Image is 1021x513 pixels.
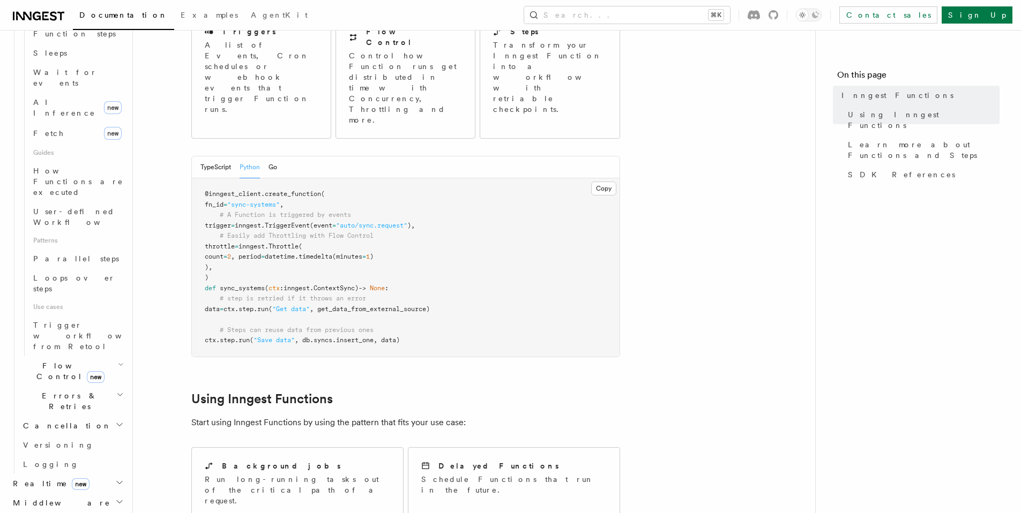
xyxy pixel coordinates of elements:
[257,305,269,313] span: run
[205,305,220,313] span: data
[220,295,366,302] span: # step is retried if it throws an error
[480,13,620,139] a: StepsTransform your Inngest Function into a workflow with retriable checkpoints.
[841,90,953,101] span: Inngest Functions
[359,284,366,292] span: ->
[349,50,462,125] p: Control how Function runs get distributed in time with Concurrency, Throttling and more.
[220,336,235,344] span: step
[837,86,1000,105] a: Inngest Functions
[220,211,351,218] span: # A Function is triggered by events
[269,284,280,292] span: ctx
[205,284,216,292] span: def
[19,5,126,356] div: Steps & Workflows
[87,371,105,383] span: new
[33,29,116,38] span: Function steps
[280,201,284,208] span: ,
[332,222,336,229] span: =
[837,69,1000,86] h4: On this page
[205,336,216,344] span: ctx
[205,263,212,271] span: ),
[216,336,220,344] span: .
[222,461,341,471] h2: Background jobs
[942,6,1012,24] a: Sign Up
[19,356,126,386] button: Flow Controlnew
[79,11,168,19] span: Documentation
[19,416,126,435] button: Cancellation
[29,315,126,356] a: Trigger workflows from Retool
[295,336,400,344] span: , db.syncs.insert_one, data)
[104,127,122,140] span: new
[231,222,235,229] span: =
[33,207,130,227] span: User-defined Workflows
[591,182,616,195] button: Copy
[205,222,231,229] span: trigger
[200,156,231,178] button: TypeScript
[223,305,235,313] span: ctx
[848,109,1000,131] span: Using Inngest Functions
[33,167,123,197] span: How Functions are executed
[336,13,475,139] a: Flow ControlControl how Function runs get distributed in time with Concurrency, Throttling and more.
[33,274,115,293] span: Loops over steps
[839,6,937,24] a: Contact sales
[332,253,362,260] span: (minutes
[844,105,1000,135] a: Using Inngest Functions
[385,284,389,292] span: :
[181,11,238,19] span: Examples
[29,63,126,93] a: Wait for events
[9,474,126,493] button: Realtimenew
[265,222,310,229] span: TriggerEvent
[29,43,126,63] a: Sleeps
[29,249,126,268] a: Parallel steps
[29,202,126,232] a: User-defined Workflows
[23,441,94,449] span: Versioning
[205,190,261,198] span: @inngest_client
[240,156,260,178] button: Python
[29,298,126,315] span: Use cases
[254,305,257,313] span: .
[239,305,254,313] span: step
[205,201,223,208] span: fn_id
[33,98,95,117] span: AI Inference
[265,284,269,292] span: (
[261,190,265,198] span: .
[29,161,126,202] a: How Functions are executed
[421,474,607,495] p: Schedule Functions that run in the future.
[510,26,539,37] h2: Steps
[235,222,265,229] span: inngest.
[336,222,407,229] span: "auto/sync.request"
[19,435,126,455] a: Versioning
[524,6,730,24] button: Search...⌘K
[72,478,90,490] span: new
[23,460,79,469] span: Logging
[205,243,235,250] span: throttle
[191,391,333,406] a: Using Inngest Functions
[493,40,608,115] p: Transform your Inngest Function into a workflow with retriable checkpoints.
[366,253,370,260] span: 1
[370,253,374,260] span: )
[366,26,462,48] h2: Flow Control
[205,274,208,281] span: )
[231,253,261,260] span: , period
[235,243,239,250] span: =
[438,461,559,471] h2: Delayed Functions
[244,3,314,29] a: AgentKit
[33,129,64,138] span: Fetch
[848,169,955,180] span: SDK References
[796,9,822,21] button: Toggle dark mode
[272,305,310,313] span: "Get data"
[310,284,314,292] span: .
[227,201,280,208] span: "sync-systems"
[19,360,118,382] span: Flow Control
[220,305,223,313] span: =
[104,101,122,114] span: new
[33,321,151,351] span: Trigger workflows from Retool
[19,455,126,474] a: Logging
[321,190,325,198] span: (
[29,144,126,161] span: Guides
[235,305,239,313] span: .
[709,10,724,20] kbd: ⌘K
[844,135,1000,165] a: Learn more about Functions and Steps
[254,336,295,344] span: "Save data"
[299,253,332,260] span: timedelta
[9,493,126,512] button: Middleware
[251,11,308,19] span: AgentKit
